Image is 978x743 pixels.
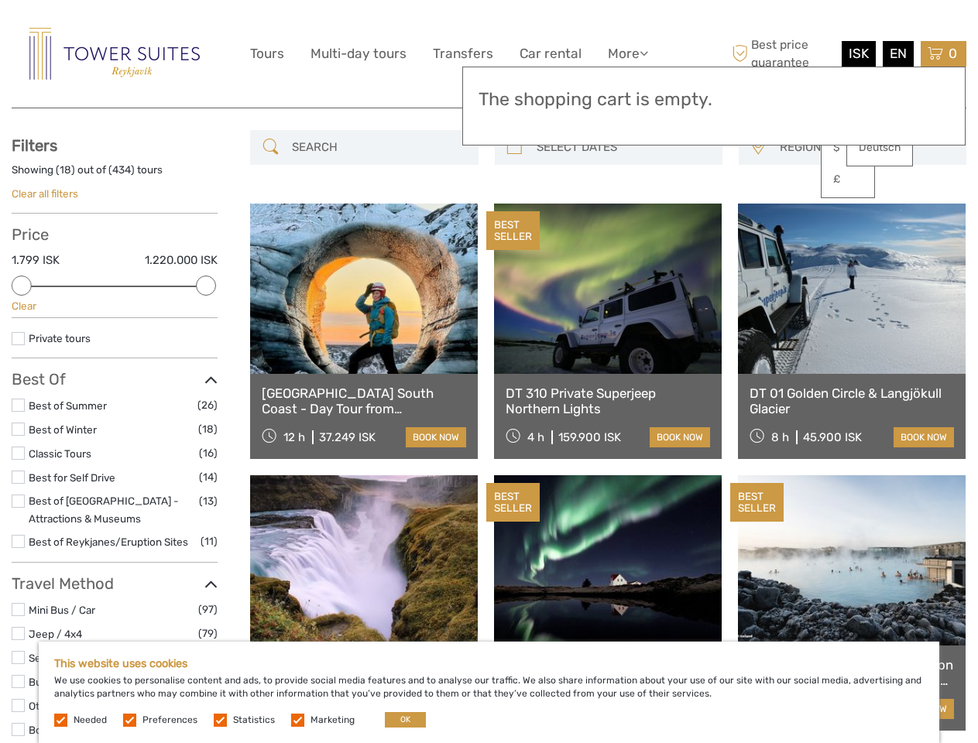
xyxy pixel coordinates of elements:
span: (11) [201,532,218,550]
h3: Price [12,225,218,244]
span: (26) [197,396,218,414]
div: 159.900 ISK [558,430,621,444]
div: EN [883,41,914,67]
a: Clear all filters [12,187,78,200]
strong: Filters [12,136,57,155]
span: (18) [198,420,218,438]
div: BEST SELLER [486,483,540,522]
label: Preferences [142,714,197,727]
a: More [608,43,648,65]
a: Best of Summer [29,399,107,412]
h3: Travel Method [12,574,218,593]
h3: Best Of [12,370,218,389]
label: Marketing [311,714,355,727]
a: Deutsch [847,134,912,162]
span: ISK [849,46,869,61]
a: DT 310 Private Superjeep Northern Lights [506,385,710,417]
button: OK [385,712,426,728]
button: REGION / STARTS FROM [773,135,959,160]
input: SEARCH [286,134,470,161]
a: Transfers [433,43,493,65]
a: Self-Drive [29,652,77,664]
label: Statistics [233,714,275,727]
label: 434 [112,163,131,177]
a: Mini Bus / Car [29,604,95,616]
a: Best of [GEOGRAPHIC_DATA] - Attractions & Museums [29,495,179,525]
div: BEST SELLER [486,211,540,250]
a: Private tours [29,332,91,344]
span: 8 h [771,430,789,444]
a: book now [406,427,466,447]
a: book now [894,427,954,447]
span: Best price guarantee [728,36,838,70]
a: Other / Non-Travel [29,700,118,712]
span: 0 [946,46,959,61]
a: Bus [29,676,47,688]
label: 18 [60,163,71,177]
span: 4 h [527,430,544,444]
div: Clear [12,299,218,313]
a: Best of Winter [29,423,97,436]
a: book now [650,427,710,447]
a: [GEOGRAPHIC_DATA] South Coast - Day Tour from [GEOGRAPHIC_DATA] [262,385,466,417]
a: Jeep / 4x4 [29,628,82,640]
h3: The shopping cart is empty. [479,89,949,111]
span: (97) [198,601,218,618]
a: Boat [29,724,51,736]
div: BEST SELLER [730,483,784,522]
img: Reykjavik Residence [29,28,200,80]
span: (79) [198,625,218,642]
label: 1.799 ISK [12,252,60,269]
div: 37.249 ISK [319,430,376,444]
a: DT 01 Golden Circle & Langjökull Glacier [750,385,954,417]
h5: This website uses cookies [54,657,924,670]
span: 12 h [283,430,305,444]
a: Best for Self Drive [29,471,115,484]
span: (16) [199,444,218,462]
div: Showing ( ) out of ( ) tours [12,163,218,187]
label: 1.220.000 ISK [145,252,218,269]
a: $ [822,134,874,162]
a: Best of Reykjanes/Eruption Sites [29,536,188,548]
a: Car rental [520,43,582,65]
input: SELECT DATES [530,134,715,161]
label: Needed [74,714,107,727]
a: £ [822,166,874,193]
span: (14) [199,468,218,486]
div: We use cookies to personalise content and ads, to provide social media features and to analyse ou... [39,642,939,743]
a: Multi-day tours [311,43,407,65]
span: (13) [199,492,218,510]
div: 45.900 ISK [803,430,862,444]
a: Classic Tours [29,447,91,460]
a: Tours [250,43,284,65]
